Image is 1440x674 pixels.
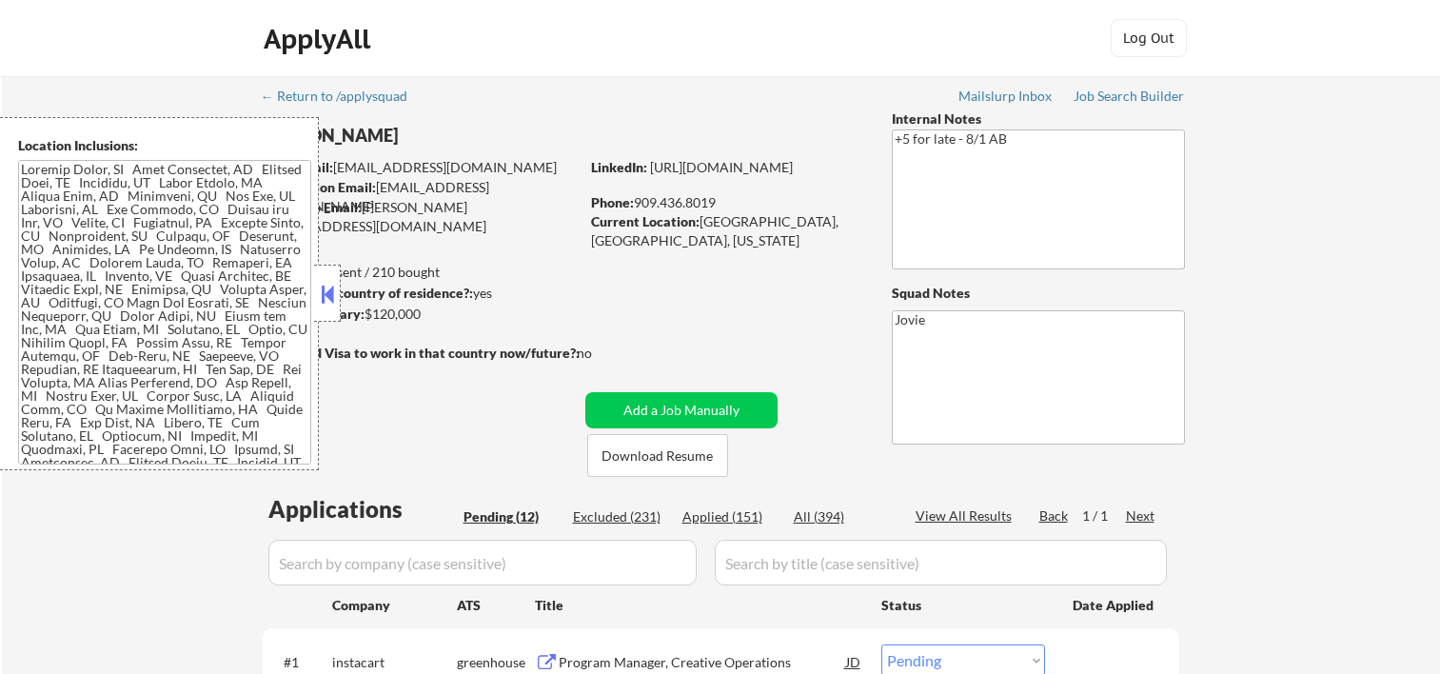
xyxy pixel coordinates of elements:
[464,507,559,526] div: Pending (12)
[262,263,579,282] div: 151 sent / 210 bought
[262,285,473,301] strong: Can work in country of residence?:
[682,507,778,526] div: Applied (151)
[591,194,634,210] strong: Phone:
[585,392,778,428] button: Add a Job Manually
[332,596,457,615] div: Company
[916,506,1017,525] div: View All Results
[263,124,654,148] div: [PERSON_NAME]
[1074,89,1185,108] a: Job Search Builder
[264,23,376,55] div: ApplyAll
[577,344,631,363] div: no
[264,158,579,177] div: [EMAIL_ADDRESS][DOMAIN_NAME]
[1073,596,1156,615] div: Date Applied
[715,540,1167,585] input: Search by title (case sensitive)
[1126,506,1156,525] div: Next
[261,89,425,108] a: ← Return to /applysquad
[1111,19,1187,57] button: Log Out
[892,109,1185,129] div: Internal Notes
[591,213,700,229] strong: Current Location:
[262,305,579,324] div: $120,000
[268,540,697,585] input: Search by company (case sensitive)
[591,193,860,212] div: 909.436.8019
[559,653,846,672] div: Program Manager, Creative Operations
[1039,506,1070,525] div: Back
[284,653,317,672] div: #1
[587,434,728,477] button: Download Resume
[573,507,668,526] div: Excluded (231)
[268,498,457,521] div: Applications
[958,89,1054,103] div: Mailslurp Inbox
[535,596,863,615] div: Title
[1082,506,1126,525] div: 1 / 1
[958,89,1054,108] a: Mailslurp Inbox
[892,284,1185,303] div: Squad Notes
[263,198,579,235] div: [PERSON_NAME][EMAIL_ADDRESS][DOMAIN_NAME]
[332,653,457,672] div: instacart
[264,178,579,215] div: [EMAIL_ADDRESS][DOMAIN_NAME]
[650,159,793,175] a: [URL][DOMAIN_NAME]
[591,212,860,249] div: [GEOGRAPHIC_DATA], [GEOGRAPHIC_DATA], [US_STATE]
[881,587,1045,622] div: Status
[457,653,535,672] div: greenhouse
[1074,89,1185,103] div: Job Search Builder
[591,159,647,175] strong: LinkedIn:
[457,596,535,615] div: ATS
[794,507,889,526] div: All (394)
[261,89,425,103] div: ← Return to /applysquad
[262,284,573,303] div: yes
[18,136,311,155] div: Location Inclusions:
[263,345,580,361] strong: Will need Visa to work in that country now/future?:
